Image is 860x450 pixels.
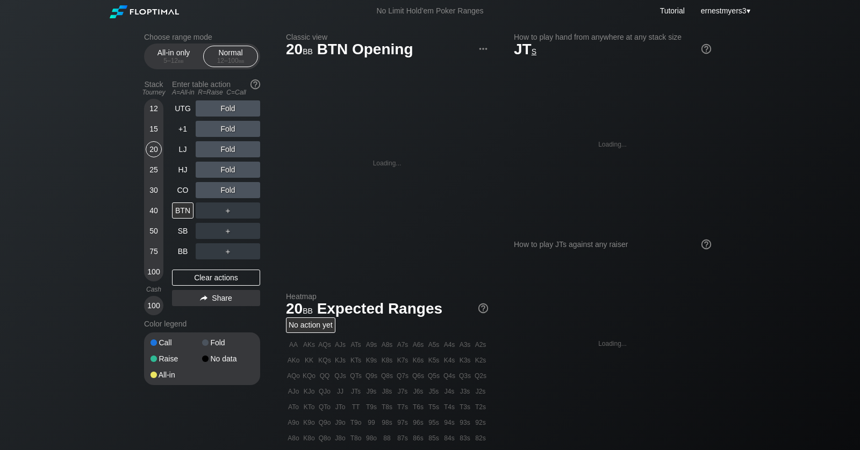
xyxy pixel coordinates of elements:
div: 100 [146,297,162,314]
div: K3s [457,353,472,368]
div: QJo [317,384,332,399]
div: J6s [411,384,426,399]
div: ＋ [196,223,260,239]
span: JT [514,41,536,57]
div: J7s [395,384,410,399]
img: help.32db89a4.svg [700,238,712,250]
div: A9o [286,415,301,430]
div: Loading... [598,340,627,347]
div: AQo [286,368,301,383]
div: 30 [146,182,162,198]
div: Q6s [411,368,426,383]
div: Raise [150,355,202,362]
div: No Limit Hold’em Poker Ranges [360,6,499,18]
div: A8s [379,337,395,352]
h2: Classic view [286,33,488,41]
div: A3s [457,337,472,352]
div: J3s [457,384,472,399]
div: Q9s [364,368,379,383]
div: 84s [442,431,457,446]
div: Fold [196,121,260,137]
span: 20 [284,41,314,59]
div: Clear actions [172,270,260,286]
div: T3s [457,400,472,415]
div: Q8s [379,368,395,383]
div: HJ [172,162,193,178]
span: bb [178,57,184,64]
div: LJ [172,141,193,157]
div: 15 [146,121,162,137]
h2: Heatmap [286,292,488,301]
div: JTo [333,400,348,415]
div: J8o [333,431,348,446]
img: share.864f2f62.svg [200,295,207,301]
div: SB [172,223,193,239]
div: No action yet [286,317,335,333]
span: s [532,45,536,56]
div: KK [302,353,317,368]
div: Q2s [473,368,488,383]
div: A2s [473,337,488,352]
div: T6s [411,400,426,415]
div: J9s [364,384,379,399]
div: K9s [364,353,379,368]
div: A6s [411,337,426,352]
div: 40 [146,202,162,219]
h2: How to play hand from anywhere at any stack size [514,33,711,41]
div: AKs [302,337,317,352]
div: K5s [426,353,441,368]
img: help.32db89a4.svg [249,78,261,90]
div: 82s [473,431,488,446]
div: ATs [348,337,363,352]
div: JTs [348,384,363,399]
div: 12 – 100 [208,57,253,64]
div: 87s [395,431,410,446]
img: ellipsis.fd386fe8.svg [477,43,489,55]
div: UTG [172,100,193,117]
div: Q5s [426,368,441,383]
div: ATo [286,400,301,415]
div: Q9o [317,415,332,430]
span: ernestmyers3 [701,6,747,15]
div: 86s [411,431,426,446]
div: Fold [196,100,260,117]
div: AJs [333,337,348,352]
div: +1 [172,121,193,137]
div: Fold [202,339,254,346]
div: TT [348,400,363,415]
div: No data [202,355,254,362]
div: Enter table action [172,76,260,100]
div: 20 [146,141,162,157]
div: 25 [146,162,162,178]
div: K8o [302,431,317,446]
div: T8o [348,431,363,446]
div: Fold [196,141,260,157]
div: K9o [302,415,317,430]
img: Floptimal logo [110,5,178,18]
div: T4s [442,400,457,415]
div: K4s [442,353,457,368]
div: K6s [411,353,426,368]
div: JJ [333,384,348,399]
div: 95s [426,415,441,430]
div: AKo [286,353,301,368]
span: bb [303,45,313,56]
div: 83s [457,431,472,446]
div: A=All-in R=Raise C=Call [172,89,260,96]
div: AJo [286,384,301,399]
div: QQ [317,368,332,383]
div: 97s [395,415,410,430]
div: All-in only [149,46,198,67]
div: A5s [426,337,441,352]
div: K8s [379,353,395,368]
div: CO [172,182,193,198]
div: Stack [140,76,168,100]
div: J5s [426,384,441,399]
span: bb [239,57,245,64]
div: K2s [473,353,488,368]
div: QTo [317,400,332,415]
div: KJs [333,353,348,368]
div: 88 [379,431,395,446]
span: BTN Opening [316,41,415,59]
div: QJs [333,368,348,383]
